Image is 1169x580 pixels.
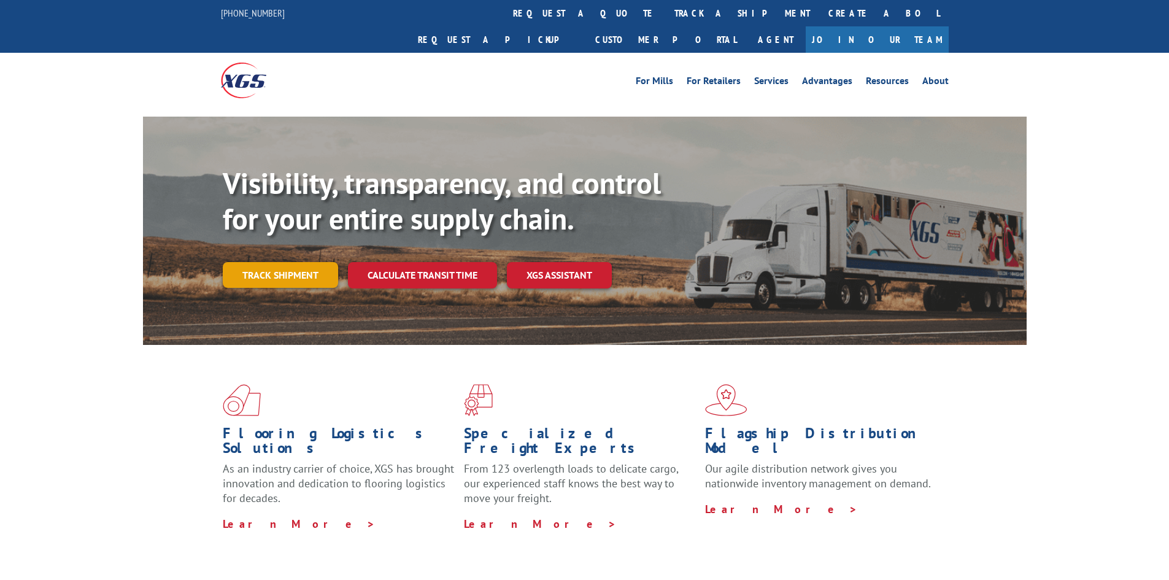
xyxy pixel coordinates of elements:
[705,502,858,516] a: Learn More >
[223,462,454,505] span: As an industry carrier of choice, XGS has brought innovation and dedication to flooring logistics...
[223,164,661,238] b: Visibility, transparency, and control for your entire supply chain.
[687,76,741,90] a: For Retailers
[636,76,673,90] a: For Mills
[922,76,949,90] a: About
[464,426,696,462] h1: Specialized Freight Experts
[223,262,338,288] a: Track shipment
[705,384,747,416] img: xgs-icon-flagship-distribution-model-red
[223,426,455,462] h1: Flooring Logistics Solutions
[866,76,909,90] a: Resources
[705,462,931,490] span: Our agile distribution network gives you nationwide inventory management on demand.
[223,517,376,531] a: Learn More >
[754,76,789,90] a: Services
[586,26,746,53] a: Customer Portal
[223,384,261,416] img: xgs-icon-total-supply-chain-intelligence-red
[464,384,493,416] img: xgs-icon-focused-on-flooring-red
[746,26,806,53] a: Agent
[464,462,696,516] p: From 123 overlength loads to delicate cargo, our experienced staff knows the best way to move you...
[802,76,852,90] a: Advantages
[348,262,497,288] a: Calculate transit time
[507,262,612,288] a: XGS ASSISTANT
[464,517,617,531] a: Learn More >
[409,26,586,53] a: Request a pickup
[221,7,285,19] a: [PHONE_NUMBER]
[806,26,949,53] a: Join Our Team
[705,426,937,462] h1: Flagship Distribution Model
